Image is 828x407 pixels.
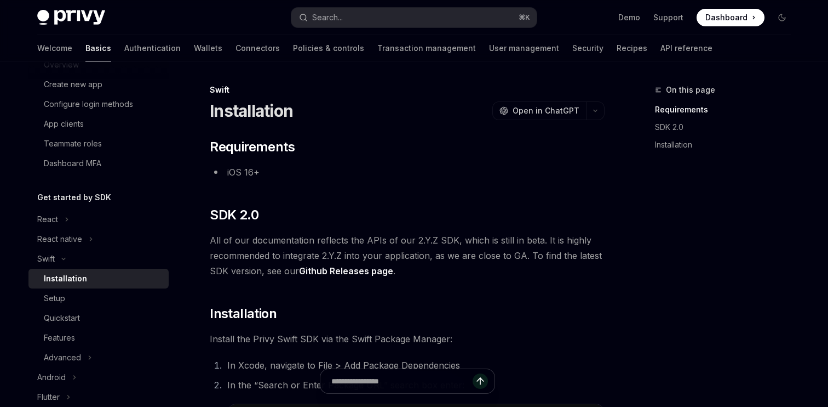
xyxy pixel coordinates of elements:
div: Setup [44,292,65,305]
a: Dashboard [697,9,764,26]
a: API reference [660,35,712,61]
a: Create new app [28,75,169,94]
button: Toggle React native section [28,229,169,249]
div: Swift [210,84,605,95]
a: Transaction management [377,35,476,61]
div: Quickstart [44,312,80,325]
div: React [37,213,58,226]
button: Send message [473,374,488,389]
span: Open in ChatGPT [513,105,579,116]
button: Open search [291,8,537,27]
img: dark logo [37,10,105,25]
div: App clients [44,117,84,131]
div: Create new app [44,78,102,91]
div: Flutter [37,391,60,404]
a: Security [572,35,603,61]
button: Toggle Flutter section [28,387,169,407]
a: Policies & controls [293,35,364,61]
div: Advanced [44,351,81,364]
div: Search... [312,11,343,24]
a: Basics [85,35,111,61]
a: Demo [618,12,640,23]
div: Android [37,371,66,384]
a: Configure login methods [28,94,169,114]
a: Setup [28,289,169,308]
div: Features [44,331,75,344]
a: Requirements [655,101,800,118]
div: Teammate roles [44,137,102,150]
a: Welcome [37,35,72,61]
span: Installation [210,305,277,323]
span: ⌘ K [519,13,530,22]
button: Toggle Advanced section [28,348,169,368]
button: Toggle React section [28,210,169,229]
div: Swift [37,252,55,265]
span: SDK 2.0 [210,206,258,224]
a: User management [489,35,559,61]
span: Dashboard [705,12,748,23]
span: On this page [666,83,715,97]
a: Features [28,328,169,348]
a: Installation [655,136,800,154]
a: App clients [28,114,169,134]
li: In Xcode, navigate to File > Add Package Dependencies [224,358,605,373]
span: Requirements [210,138,295,156]
div: Configure login methods [44,98,133,111]
span: Install the Privy Swift SDK via the Swift Package Manager: [210,331,605,347]
a: Teammate roles [28,134,169,154]
button: Toggle dark mode [773,9,791,26]
li: iOS 16+ [210,165,605,180]
a: Recipes [617,35,647,61]
h1: Installation [210,101,293,121]
span: All of our documentation reflects the APIs of our 2.Y.Z SDK, which is still in beta. It is highly... [210,233,605,279]
a: Connectors [235,35,280,61]
a: Github Releases page [299,265,393,277]
button: Open in ChatGPT [492,101,586,120]
a: Installation [28,269,169,289]
a: SDK 2.0 [655,118,800,136]
button: Toggle Android section [28,368,169,387]
h5: Get started by SDK [37,191,111,204]
a: Authentication [124,35,181,61]
div: Dashboard MFA [44,157,101,170]
a: Support [653,12,683,23]
input: Ask a question... [331,369,473,393]
div: React native [37,233,82,246]
div: Installation [44,272,87,285]
button: Toggle Swift section [28,249,169,269]
a: Dashboard MFA [28,154,169,173]
a: Quickstart [28,308,169,328]
a: Wallets [194,35,222,61]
